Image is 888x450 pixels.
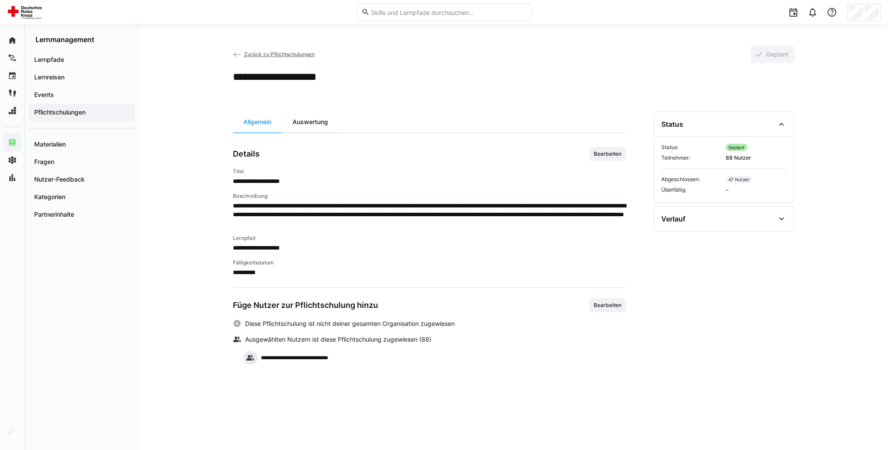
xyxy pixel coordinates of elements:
[661,120,683,129] div: Status
[233,300,378,310] h3: Füge Nutzer zur Pflichtschulung hinzu
[750,46,794,63] button: Geplant
[726,144,747,151] div: Geplant
[233,259,626,266] h4: Fälligkeitsdatum
[661,154,722,161] span: Teilnehmer:
[233,193,626,200] h4: Beschreibung
[726,154,787,161] span: 88 Nutzer
[765,50,790,59] span: Geplant
[370,8,527,16] input: Skills und Lernpfade durchsuchen…
[661,144,722,151] span: Status:
[245,335,431,344] span: Ausgewählten Nutzern ist diese Pflichtschulung zugewiesen (88)
[589,298,626,312] button: Bearbeiten
[593,302,622,309] span: Bearbeiten
[726,176,752,183] div: 47 Nutzer
[282,111,339,132] div: Auswertung
[233,149,260,159] h3: Details
[233,51,315,57] a: Zurück zu Pflichtschulungen
[233,235,626,242] h4: Lernpfad
[726,186,787,193] span: –
[243,51,314,57] span: Zurück zu Pflichtschulungen
[661,176,722,183] span: Abgeschlossen:
[661,186,722,193] span: Überfällig:
[245,319,454,328] span: Diese Pflichtschulung ist nicht deiner gesamten Organisation zugewiesen
[233,111,282,132] div: Allgemein
[589,147,626,161] button: Bearbeiten
[233,168,626,175] h4: Titel
[593,150,622,157] span: Bearbeiten
[661,214,685,223] div: Verlauf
